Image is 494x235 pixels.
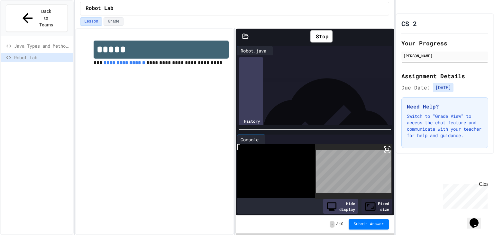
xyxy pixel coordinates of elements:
[14,54,70,61] span: Robot Lab
[237,47,270,54] div: Robot.java
[323,199,358,214] div: Hide display
[441,181,488,209] iframe: chat widget
[407,103,483,110] h3: Need Help?
[6,5,68,32] button: Back to Teams
[403,53,486,59] div: [PERSON_NAME]
[433,83,453,92] span: [DATE]
[401,39,488,48] h2: Your Progress
[237,46,273,55] div: Robot.java
[401,71,488,80] h2: Assignment Details
[237,135,265,144] div: Console
[310,30,333,42] div: Stop
[330,221,334,228] span: -
[80,17,102,26] button: Lesson
[349,219,389,230] button: Submit Answer
[239,57,263,185] div: History
[354,222,384,227] span: Submit Answer
[336,222,338,227] span: /
[39,8,54,28] span: Back to Teams
[407,113,483,139] p: Switch to "Grade View" to access the chat feature and communicate with your teacher for help and ...
[401,84,430,91] span: Due Date:
[237,136,262,143] div: Console
[104,17,123,26] button: Grade
[339,222,343,227] span: 10
[14,42,70,49] span: Java Types and Methods review
[3,3,44,41] div: Chat with us now!Close
[86,5,113,13] span: Robot Lab
[401,19,417,28] h1: CS 2
[361,199,392,214] div: Fixed size
[467,209,488,229] iframe: chat widget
